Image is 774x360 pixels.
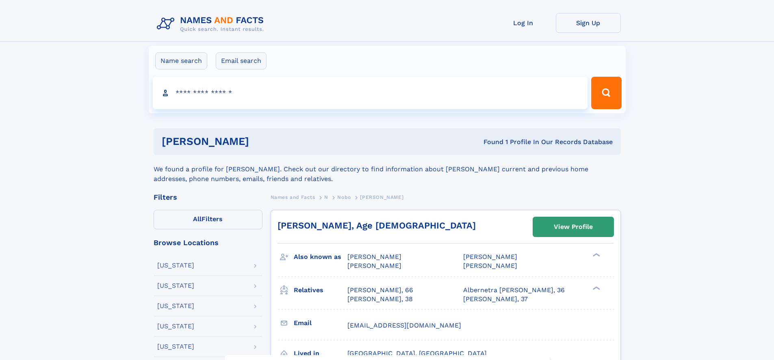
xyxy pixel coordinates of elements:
[347,321,461,329] span: [EMAIL_ADDRESS][DOMAIN_NAME]
[193,215,202,223] span: All
[154,155,621,184] div: We found a profile for [PERSON_NAME]. Check out our directory to find information about [PERSON_N...
[155,52,207,69] label: Name search
[337,194,351,200] span: Nobo
[154,239,262,246] div: Browse Locations
[491,13,556,33] a: Log In
[463,295,528,304] a: [PERSON_NAME], 37
[591,252,601,258] div: ❯
[463,262,517,269] span: [PERSON_NAME]
[463,286,565,295] a: Albernetra [PERSON_NAME], 36
[324,194,328,200] span: N
[347,253,401,261] span: [PERSON_NAME]
[366,138,613,147] div: Found 1 Profile In Our Records Database
[556,13,621,33] a: Sign Up
[162,136,366,147] h1: [PERSON_NAME]
[347,262,401,269] span: [PERSON_NAME]
[154,13,271,35] img: Logo Names and Facts
[347,349,487,357] span: [GEOGRAPHIC_DATA], [GEOGRAPHIC_DATA]
[463,253,517,261] span: [PERSON_NAME]
[294,316,347,330] h3: Email
[216,52,267,69] label: Email search
[157,282,194,289] div: [US_STATE]
[294,283,347,297] h3: Relatives
[157,343,194,350] div: [US_STATE]
[154,210,262,229] label: Filters
[157,262,194,269] div: [US_STATE]
[154,194,262,201] div: Filters
[360,194,403,200] span: [PERSON_NAME]
[591,77,621,109] button: Search Button
[278,220,476,231] a: [PERSON_NAME], Age [DEMOGRAPHIC_DATA]
[347,295,413,304] a: [PERSON_NAME], 38
[554,218,593,236] div: View Profile
[157,303,194,309] div: [US_STATE]
[337,192,351,202] a: Nobo
[324,192,328,202] a: N
[294,250,347,264] h3: Also known as
[271,192,315,202] a: Names and Facts
[533,217,614,237] a: View Profile
[153,77,588,109] input: search input
[157,323,194,330] div: [US_STATE]
[347,286,413,295] a: [PERSON_NAME], 66
[591,285,601,291] div: ❯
